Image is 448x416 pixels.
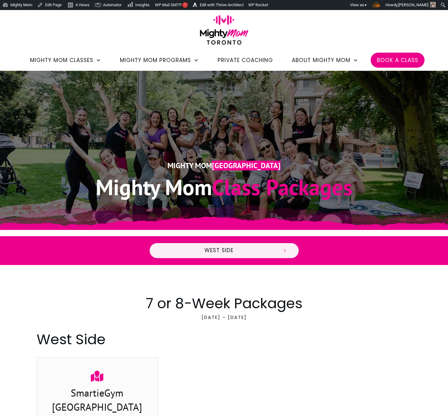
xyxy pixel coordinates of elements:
[218,55,273,65] a: Private Coaching
[120,55,199,65] a: Mighty Mom Programs
[43,173,405,201] h1: Class Packages
[292,55,358,65] a: About Mighty Mom
[135,3,150,7] span: Insights
[364,3,367,7] span: ▼
[161,247,277,254] span: West Side
[96,173,212,201] span: Mighty Mom
[292,55,350,65] span: About Mighty Mom
[37,330,412,349] h2: West Side
[30,55,101,65] a: Mighty Mom Classes
[377,55,418,65] a: Book a Class
[120,55,191,65] span: Mighty Mom Programs
[30,55,93,65] span: Mighty Mom Classes
[212,161,281,170] span: [GEOGRAPHIC_DATA]
[167,161,212,170] span: Mighty Mom
[197,15,252,49] img: mightymom-logo-toronto
[398,3,428,7] span: [PERSON_NAME]
[37,294,412,313] h2: 7 or 8-Week Packages
[37,313,412,329] p: [DATE] – [DATE]
[182,2,188,8] span: !
[149,242,299,259] a: West Side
